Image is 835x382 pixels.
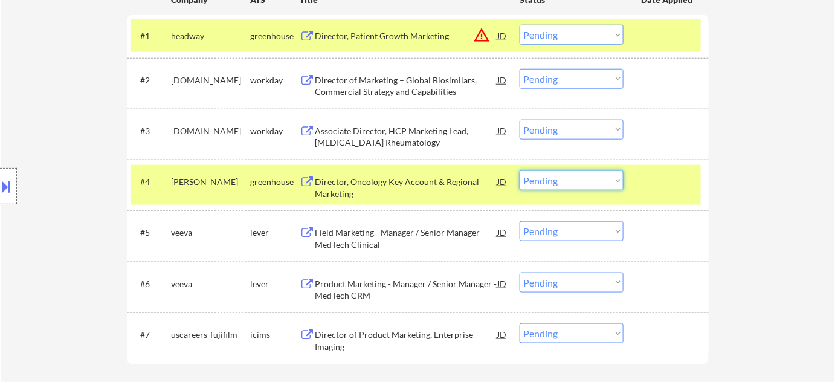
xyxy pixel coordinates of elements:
div: workday [250,74,300,86]
div: #1 [140,30,161,42]
div: #7 [140,329,161,341]
div: JD [496,221,508,243]
div: greenhouse [250,176,300,188]
div: JD [496,120,508,141]
div: Director, Patient Growth Marketing [315,30,497,42]
div: Director of Marketing – Global Biosimilars, Commercial Strategy and Capabilities [315,74,497,98]
div: JD [496,25,508,47]
div: Field Marketing - Manager / Senior Manager - MedTech Clinical [315,227,497,250]
div: Product Marketing - Manager / Senior Manager - MedTech CRM [315,278,497,302]
div: Associate Director, HCP Marketing Lead, [MEDICAL_DATA] Rheumatology [315,125,497,149]
div: lever [250,278,300,290]
button: warning_amber [473,27,490,44]
div: greenhouse [250,30,300,42]
div: headway [171,30,250,42]
div: JD [496,323,508,345]
div: icims [250,329,300,341]
div: Director of Product Marketing, Enterprise Imaging [315,329,497,352]
div: workday [250,125,300,137]
div: JD [496,273,508,294]
div: Director, Oncology Key Account & Regional Marketing [315,176,497,199]
div: JD [496,69,508,91]
div: uscareers-fujifilm [171,329,250,341]
div: JD [496,170,508,192]
div: lever [250,227,300,239]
